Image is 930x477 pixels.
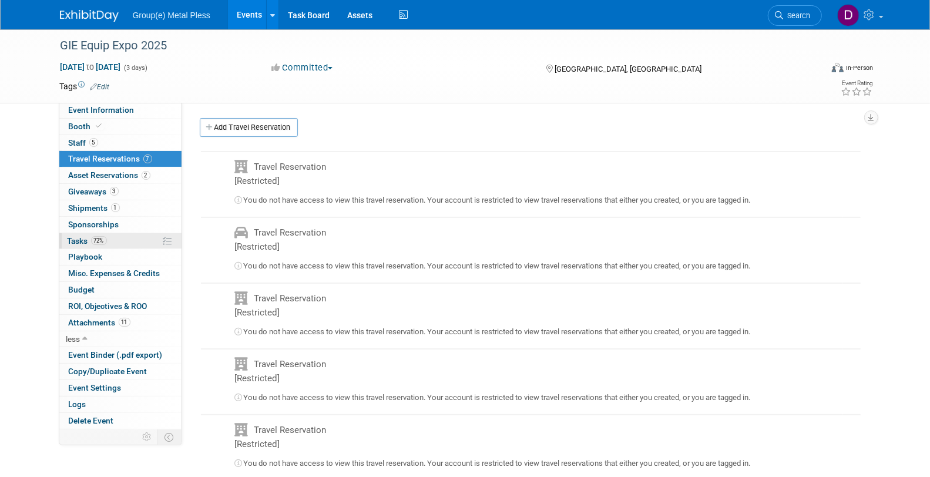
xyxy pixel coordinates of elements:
a: Add Travel Reservation [200,118,298,137]
span: 7 [143,154,152,163]
span: You do not have access to view this travel reservation. Your account is restricted to view travel... [235,393,751,402]
span: Event Information [69,105,135,115]
span: Sponsorships [69,220,119,229]
a: Event Binder (.pdf export) [59,347,182,363]
span: 72% [91,236,107,245]
a: less [59,331,182,347]
span: Travel Reservation [Restricted] [235,227,327,252]
span: Travel Reservation [Restricted] [235,425,327,449]
a: Booth [59,119,182,135]
span: ROI, Objectives & ROO [69,301,147,311]
a: ROI, Objectives & ROO [59,298,182,314]
a: Sponsorships [59,217,182,233]
a: Delete Event [59,413,182,429]
span: Attachments [69,318,130,327]
button: Committed [267,62,337,74]
span: Event Settings [69,383,122,392]
span: You do not have access to view this travel reservation. Your account is restricted to view travel... [235,327,751,336]
span: You do not have access to view this travel reservation. Your account is restricted to view travel... [235,459,751,468]
span: You do not have access to view this travel reservation. Your account is restricted to view travel... [235,196,751,204]
span: Budget [69,285,95,294]
span: Shipments [69,203,120,213]
span: Travel Reservation [Restricted] [235,359,327,384]
td: Toggle Event Tabs [157,429,182,445]
img: David CASTRO [837,4,860,26]
a: Staff5 [59,135,182,151]
span: Travel Reservation [Restricted] [235,162,327,186]
a: Search [768,5,822,26]
span: Asset Reservations [69,170,150,180]
span: [GEOGRAPHIC_DATA], [GEOGRAPHIC_DATA] [555,65,701,73]
span: less [66,334,80,344]
span: Misc. Expenses & Credits [69,268,160,278]
td: Tags [60,80,110,92]
a: Edit [90,83,110,91]
a: Attachments11 [59,315,182,331]
a: Giveaways3 [59,184,182,200]
span: Group(e) Metal Pless [133,11,210,20]
a: Shipments1 [59,200,182,216]
div: Event Format [753,61,874,79]
span: [DATE] [DATE] [60,62,122,72]
td: Personalize Event Tab Strip [137,429,158,445]
a: Asset Reservations2 [59,167,182,183]
span: Playbook [69,252,103,261]
span: You do not have access to view this travel reservation. Your account is restricted to view travel... [235,261,751,270]
img: ExhibitDay [60,10,119,22]
i: Automobile [235,226,249,240]
i: Hotel [235,424,249,437]
span: Delete Event [69,416,114,425]
span: 5 [89,138,98,147]
a: Budget [59,282,182,298]
span: Giveaways [69,187,119,196]
a: Logs [59,397,182,412]
span: (3 days) [123,64,148,72]
a: Copy/Duplicate Event [59,364,182,379]
span: Tasks [68,236,107,246]
i: Booth reservation complete [96,123,102,129]
span: Travel Reservations [69,154,152,163]
span: Travel Reservation [Restricted] [235,293,327,318]
a: Travel Reservations7 [59,151,182,167]
img: Format-Inperson.png [832,63,844,72]
span: 3 [110,187,119,196]
div: In-Person [845,63,873,72]
span: 1 [111,203,120,212]
a: Misc. Expenses & Credits [59,266,182,281]
i: Hotel [235,292,249,305]
i: Hotel [235,358,249,371]
div: GIE Equip Expo 2025 [56,35,804,56]
i: Hotel [235,160,249,174]
span: Booth [69,122,105,131]
div: Event Rating [841,80,872,86]
a: Tasks72% [59,233,182,249]
a: Event Information [59,102,182,118]
span: Staff [69,138,98,147]
a: Playbook [59,249,182,265]
span: Logs [69,399,86,409]
span: 11 [119,318,130,327]
span: Event Binder (.pdf export) [69,350,163,360]
span: 2 [142,171,150,180]
span: to [85,62,96,72]
a: Event Settings [59,380,182,396]
span: Search [784,11,811,20]
span: Copy/Duplicate Event [69,367,147,376]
